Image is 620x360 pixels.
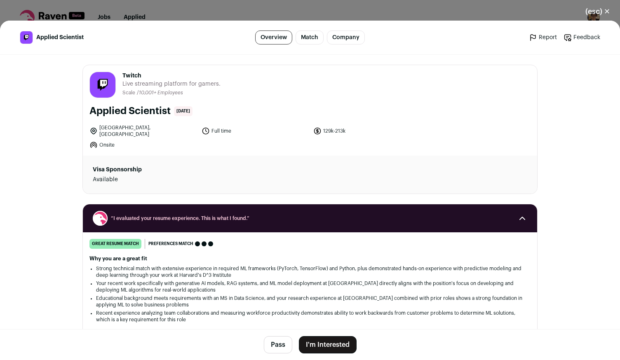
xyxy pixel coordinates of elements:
[327,30,365,44] a: Company
[139,90,183,95] span: 10,001+ Employees
[202,124,309,138] li: Full time
[96,310,524,323] li: Recent experience analyzing team collaborations and measuring workforce productivity demonstrates...
[313,124,420,138] li: 129k-213k
[122,72,221,80] span: Twitch
[564,33,600,42] a: Feedback
[529,33,557,42] a: Report
[575,2,620,21] button: Close modal
[89,141,197,149] li: Onsite
[96,265,524,278] li: Strong technical match with extensive experience in required ML frameworks (PyTorch, TensorFlow) ...
[174,106,193,116] span: [DATE]
[264,336,292,353] button: Pass
[89,105,171,118] h1: Applied Scientist
[111,215,509,222] span: “I evaluated your resume experience. This is what I found.”
[96,295,524,308] li: Educational background meets requirements with an MS in Data Science, and your research experienc...
[255,30,292,44] a: Overview
[122,80,221,88] span: Live streaming platform for gamers.
[89,255,531,262] h2: Why you are a great fit
[90,72,115,98] img: 69ee5be0295c489b79fa84311aa835448c5fba69f8b725d434ec2fae0e22c103.jpg
[36,33,84,42] span: Applied Scientist
[20,31,33,44] img: 69ee5be0295c489b79fa84311aa835448c5fba69f8b725d434ec2fae0e22c103.jpg
[89,239,141,249] div: great resume match
[137,90,183,96] li: /
[89,124,197,138] li: [GEOGRAPHIC_DATA], [GEOGRAPHIC_DATA]
[96,280,524,293] li: Your recent work specifically with generative AI models, RAG systems, and ML model deployment at ...
[93,175,237,184] dd: Available
[296,30,324,44] a: Match
[148,240,193,248] span: Preferences match
[93,166,237,174] dt: Visa Sponsorship
[122,90,137,96] li: Scale
[299,336,357,353] button: I'm Interested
